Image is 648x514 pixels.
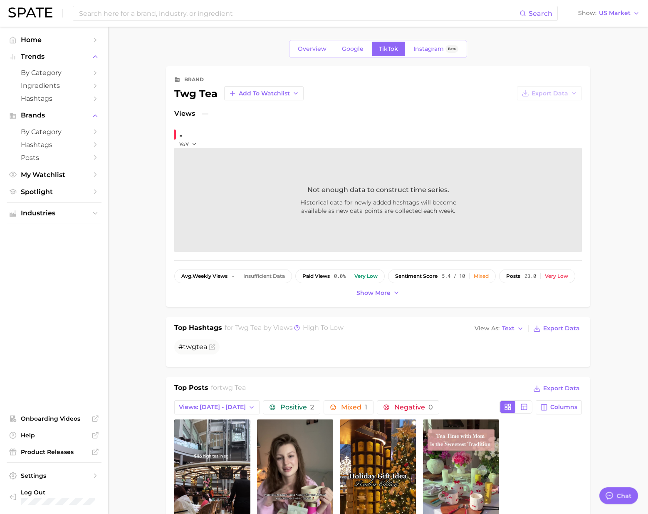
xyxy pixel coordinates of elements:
span: Show [578,11,596,15]
a: Overview [291,42,334,56]
span: 5.4 / 10 [442,273,465,279]
span: weekly views [181,273,228,279]
button: Columns [536,400,582,414]
span: Help [21,432,87,439]
span: Text [502,326,514,331]
span: Log Out [21,489,95,496]
abbr: average [181,273,193,279]
a: Posts [7,151,101,164]
a: Hashtags [7,138,101,151]
h2: for [211,383,246,395]
a: Log out. Currently logged in with e-mail yumi.toki@spate.nyc. [7,486,101,507]
a: by Category [7,125,101,138]
a: Home [7,33,101,46]
span: 0.0% [334,273,346,279]
h2: for by Views [225,323,344,334]
span: paid views [302,273,330,279]
a: Hashtags [7,92,101,105]
span: Historical data for newly added hashtags will become available as new data points are collected e... [245,198,511,215]
div: Mixed [474,273,489,279]
span: Brands [21,112,87,119]
button: Export Data [517,86,582,100]
span: Mixed [341,404,367,411]
span: 1 [365,403,367,411]
span: Not enough data to construct time series. [307,185,449,195]
a: Ingredients [7,79,101,92]
button: avg.weekly views-Insufficient Data [174,269,292,283]
span: 0 [428,403,433,411]
button: Brands [7,109,101,122]
button: View AsText [472,323,526,334]
span: sentiment score [395,273,438,279]
span: US Market [599,11,631,15]
h1: Top Hashtags [174,323,222,334]
button: YoY [179,141,197,148]
span: Spotlight [21,188,87,196]
span: Settings [21,472,87,479]
span: YoY [179,141,189,148]
div: - [179,129,203,142]
span: Industries [21,210,87,217]
span: My Watchlist [21,171,87,179]
h1: Top Posts [174,383,208,395]
span: twg tea [235,324,262,332]
div: Very low [545,273,568,279]
span: 23.0 [524,273,536,279]
span: Posts [21,154,87,162]
span: Positive [280,404,314,411]
span: Product Releases [21,448,87,456]
a: Settings [7,469,101,482]
input: Search here for a brand, industry, or ingredient [78,6,519,20]
a: InstagramBeta [406,42,465,56]
button: sentiment score5.4 / 10Mixed [388,269,496,283]
button: paid views0.0%Very low [295,269,385,283]
span: Add to Watchlist [239,90,290,97]
span: twg [183,343,196,351]
button: Industries [7,207,101,220]
span: # [178,343,207,351]
span: View As [475,326,500,331]
span: Ingredients [21,82,87,90]
a: by Category [7,66,101,79]
button: Flag as miscategorized or irrelevant [209,344,215,350]
div: brand [184,75,204,85]
button: posts23.0Very low [499,269,575,283]
img: SPATE [8,7,52,17]
a: Product Releases [7,446,101,458]
span: by Category [21,128,87,136]
button: Add to Watchlist [224,86,304,100]
button: Trends [7,50,101,63]
span: Hashtags [21,141,87,149]
button: Show more [354,287,402,299]
span: TikTok [379,45,398,52]
button: Export Data [531,323,582,334]
span: Home [21,36,87,44]
span: - [232,273,235,279]
button: Views: [DATE] - [DATE] [174,400,260,414]
div: twg tea [174,86,304,100]
a: Onboarding Videos [7,412,101,425]
span: tea [196,343,207,351]
button: ShowUS Market [576,8,642,19]
div: Insufficient Data [243,273,285,279]
span: posts [506,273,520,279]
span: Trends [21,53,87,60]
span: high to low [303,324,344,332]
span: Views [174,109,195,119]
span: Onboarding Videos [21,415,87,422]
span: Negative [394,404,433,411]
button: Export Data [531,383,582,394]
a: My Watchlist [7,168,101,181]
a: Spotlight [7,185,101,198]
span: twg tea [220,384,246,392]
span: — [202,109,208,119]
span: Instagram [413,45,444,52]
span: Beta [448,45,456,52]
span: Search [529,10,552,17]
span: Google [342,45,364,52]
span: Views: [DATE] - [DATE] [179,404,246,411]
span: Show more [356,289,391,297]
span: Export Data [543,325,580,332]
span: Overview [298,45,326,52]
span: Hashtags [21,95,87,102]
